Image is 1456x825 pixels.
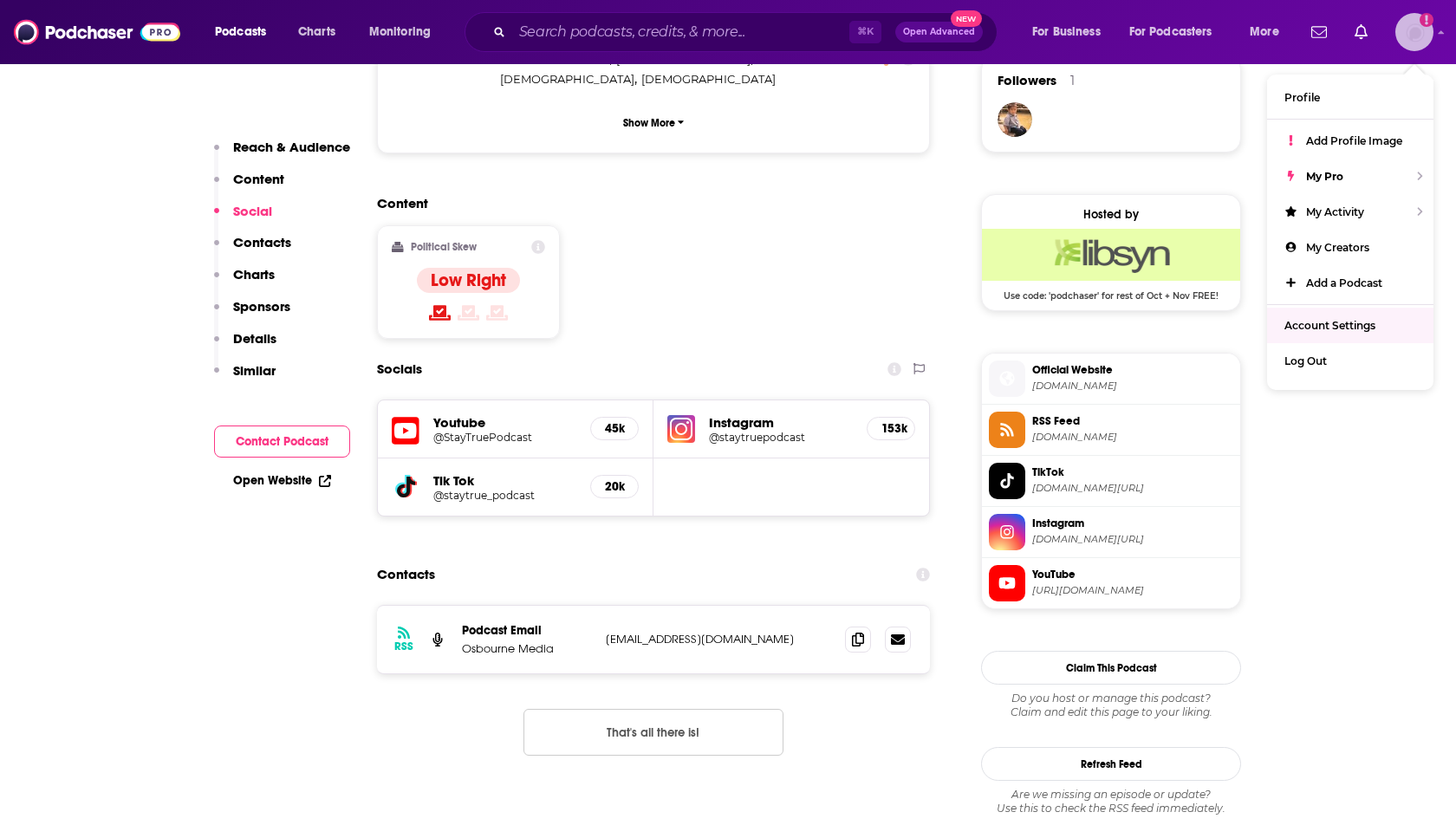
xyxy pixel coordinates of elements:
span: More [1250,20,1279,44]
a: @staytruepodcast [709,431,853,444]
h2: Socials [377,353,422,386]
button: open menu [203,18,289,46]
p: Podcast Email [462,623,592,638]
button: open menu [357,18,453,46]
img: User Profile [1395,13,1433,51]
span: RSS Feed [1032,413,1233,429]
h5: 20k [605,479,624,494]
img: Libsyn Deal: Use code: 'podchaser' for rest of Oct + Nov FREE! [982,229,1240,281]
button: Nothing here. [523,709,783,756]
span: Add Profile Image [1306,134,1402,147]
h3: Ethnicities [392,53,493,64]
p: Sponsors [233,298,290,315]
span: Open Advanced [903,28,975,36]
p: Show More [623,117,675,129]
a: YouTube[URL][DOMAIN_NAME] [989,565,1233,601]
span: Account Settings [1284,319,1375,332]
p: Osbourne Media [462,641,592,656]
h5: Youtube [433,414,576,431]
span: sites.libsyn.com [1032,380,1233,393]
p: Reach & Audience [233,139,350,155]
a: Libsyn Deal: Use code: 'podchaser' for rest of Oct + Nov FREE! [982,229,1240,300]
a: RSS Feed[DOMAIN_NAME] [989,412,1233,448]
span: TikTok [1032,464,1233,480]
div: 1 [1070,73,1075,88]
span: White / Caucasian [500,52,609,66]
button: open menu [1238,18,1301,46]
button: Show profile menu [1395,13,1433,51]
span: Use code: 'podchaser' for rest of Oct + Nov FREE! [982,281,1240,302]
h5: 45k [605,421,624,436]
span: For Business [1032,20,1101,44]
a: Profile [1267,80,1433,115]
a: Show notifications dropdown [1304,17,1334,47]
button: Social [214,203,272,235]
div: Search podcasts, credits, & more... [481,12,1014,52]
button: open menu [1118,18,1238,46]
span: Podcasts [215,20,266,44]
p: [EMAIL_ADDRESS][DOMAIN_NAME] [606,632,831,646]
p: Social [233,203,272,219]
a: Show notifications dropdown [1348,17,1375,47]
button: Reach & Audience [214,139,350,171]
svg: Add a profile image [1420,13,1433,27]
img: Podchaser - Follow, Share and Rate Podcasts [14,16,180,49]
span: Profile [1284,91,1320,104]
h4: Low Right [431,270,506,291]
span: Do you host or manage this podcast? [981,692,1241,705]
p: Contacts [233,234,291,250]
a: Add a Podcast [1267,265,1433,301]
span: For Podcasters [1129,20,1212,44]
button: Content [214,171,284,203]
input: Search podcasts, credits, & more... [512,18,849,46]
p: Charts [233,266,275,283]
div: Are we missing an episode or update? Use this to check the RSS feed immediately. [981,788,1241,815]
p: Similar [233,362,276,379]
button: Contacts [214,234,291,266]
button: Similar [214,362,276,394]
span: My Activity [1306,205,1364,218]
h3: RSS [394,640,413,653]
div: Claim and edit this page to your liking. [981,692,1241,719]
h5: 153k [881,421,900,436]
h5: Tik Tok [433,472,576,489]
img: iconImage [667,415,695,443]
span: Monitoring [369,20,431,44]
a: @staytrue_podcast [433,489,576,502]
img: cjkla6019 [998,102,1032,137]
button: Claim This Podcast [981,651,1241,685]
button: Sponsors [214,298,290,330]
span: Official Website [1032,362,1233,378]
span: My Creators [1306,241,1369,254]
h5: Instagram [709,414,853,431]
button: Details [214,330,276,362]
button: Charts [214,266,275,298]
h5: @StayTruePodcast [433,431,576,444]
span: Log Out [1284,354,1327,367]
span: [DEMOGRAPHIC_DATA] [616,52,751,66]
span: instagram.com/staytruepodcast [1032,533,1233,546]
span: New [951,10,982,27]
div: Hosted by [982,207,1240,222]
span: Logged in as heidi.egloff [1395,13,1433,51]
span: [DEMOGRAPHIC_DATA] [641,72,776,86]
h2: Contacts [377,558,435,591]
a: My Creators [1267,230,1433,265]
span: feeds.libsyn.com [1032,431,1233,444]
button: Show More [392,107,915,139]
button: open menu [1020,18,1122,46]
span: Add a Podcast [1306,276,1382,289]
p: Details [233,330,276,347]
span: Followers [998,72,1056,88]
span: YouTube [1032,567,1233,582]
p: Content [233,171,284,187]
ul: Show profile menu [1267,75,1433,390]
a: Charts [287,18,346,46]
span: ⌘ K [849,21,881,43]
span: Charts [298,20,335,44]
a: Add Profile Image [1267,123,1433,159]
h2: Content [377,195,916,211]
a: Official Website[DOMAIN_NAME] [989,361,1233,397]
